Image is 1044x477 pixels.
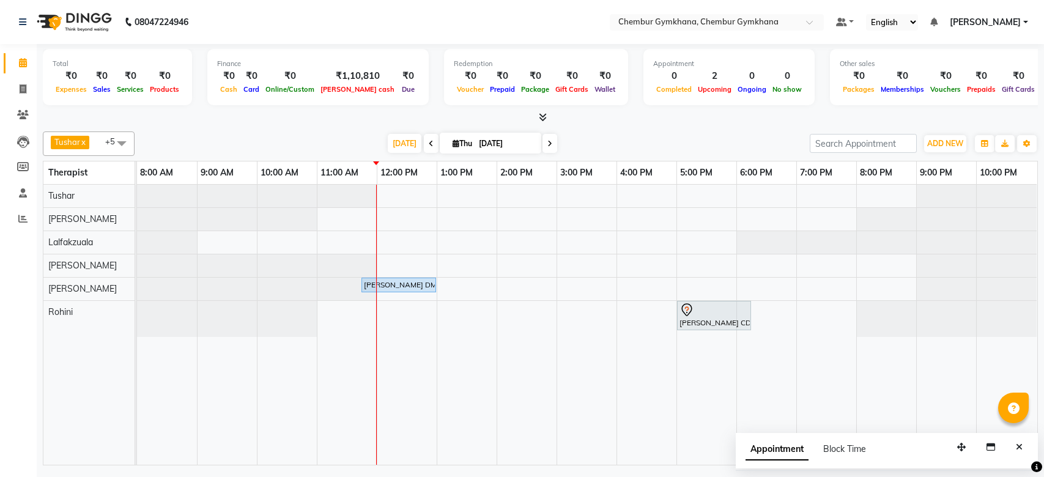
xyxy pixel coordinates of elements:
span: Thu [450,139,475,148]
div: ₹0 [964,69,999,83]
div: ₹0 [454,69,487,83]
div: ₹0 [840,69,878,83]
span: Services [114,85,147,94]
div: ₹0 [53,69,90,83]
a: 1:00 PM [437,164,476,182]
div: ₹0 [262,69,317,83]
div: ₹1,10,810 [317,69,398,83]
span: +5 [105,136,124,146]
a: 8:00 PM [857,164,895,182]
span: Vouchers [927,85,964,94]
span: Voucher [454,85,487,94]
div: [PERSON_NAME] CDM0388, TK01, 05:00 PM-06:15 PM, VLCC Lotus Insta Glow Facials [678,303,750,328]
span: No show [769,85,805,94]
span: Card [240,85,262,94]
span: Block Time [823,443,866,454]
span: [PERSON_NAME] cash [317,85,398,94]
span: Due [399,85,418,94]
div: Total [53,59,182,69]
div: ₹0 [552,69,591,83]
div: [PERSON_NAME] DM 1152, TK02, 11:45 AM-01:00 PM, Full body 60 mins(Aromatherapy/Swedish/Deep Tissue) [363,279,435,290]
span: Package [518,85,552,94]
div: ₹0 [90,69,114,83]
div: 0 [735,69,769,83]
a: 4:00 PM [617,164,656,182]
div: ₹0 [398,69,419,83]
span: Rohini [48,306,73,317]
div: Finance [217,59,419,69]
div: 0 [653,69,695,83]
div: ₹0 [878,69,927,83]
div: 0 [769,69,805,83]
span: Packages [840,85,878,94]
span: Prepaids [964,85,999,94]
a: 5:00 PM [677,164,716,182]
a: 10:00 PM [977,164,1020,182]
span: ADD NEW [927,139,963,148]
a: 9:00 AM [198,164,237,182]
span: Online/Custom [262,85,317,94]
a: 11:00 AM [317,164,361,182]
iframe: chat widget [993,428,1032,465]
div: ₹0 [927,69,964,83]
input: 2025-09-04 [475,135,536,153]
span: Therapist [48,167,87,178]
span: Expenses [53,85,90,94]
div: ₹0 [217,69,240,83]
span: Appointment [746,438,809,460]
img: logo [31,5,115,39]
span: Cash [217,85,240,94]
span: Lalfakzuala [48,237,93,248]
span: Completed [653,85,695,94]
div: Redemption [454,59,618,69]
span: [PERSON_NAME] [48,260,117,271]
div: ₹0 [999,69,1038,83]
a: x [80,137,86,147]
a: 12:00 PM [377,164,421,182]
span: Sales [90,85,114,94]
span: [PERSON_NAME] [48,213,117,224]
span: [PERSON_NAME] [950,16,1021,29]
button: ADD NEW [924,135,966,152]
div: ₹0 [240,69,262,83]
a: 2:00 PM [497,164,536,182]
div: ₹0 [147,69,182,83]
span: Gift Cards [552,85,591,94]
input: Search Appointment [810,134,917,153]
span: Upcoming [695,85,735,94]
div: ₹0 [518,69,552,83]
span: Tushar [48,190,75,201]
div: ₹0 [487,69,518,83]
span: [PERSON_NAME] [48,283,117,294]
div: Other sales [840,59,1038,69]
a: 9:00 PM [917,164,955,182]
a: 8:00 AM [137,164,176,182]
span: Gift Cards [999,85,1038,94]
a: 6:00 PM [737,164,776,182]
div: 2 [695,69,735,83]
span: [DATE] [388,134,421,153]
span: Tushar [54,137,80,147]
span: Products [147,85,182,94]
a: 3:00 PM [557,164,596,182]
span: Memberships [878,85,927,94]
span: Wallet [591,85,618,94]
span: Ongoing [735,85,769,94]
a: 10:00 AM [257,164,302,182]
div: ₹0 [114,69,147,83]
a: 7:00 PM [797,164,835,182]
span: Prepaid [487,85,518,94]
div: ₹0 [591,69,618,83]
b: 08047224946 [135,5,188,39]
div: Appointment [653,59,805,69]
